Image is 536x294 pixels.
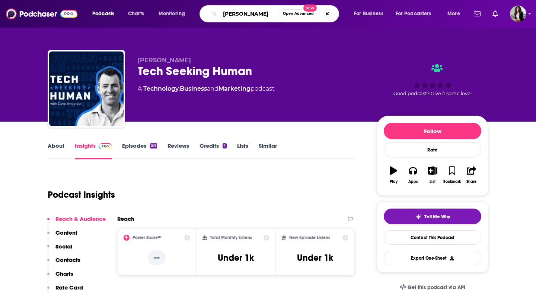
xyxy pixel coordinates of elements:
div: Search podcasts, credits, & more... [207,5,346,22]
span: More [447,9,460,19]
button: open menu [391,8,442,20]
img: User Profile [510,6,526,22]
button: List [423,162,442,188]
span: Open Advanced [283,12,314,16]
button: open menu [153,8,195,20]
div: 50 [150,143,157,148]
h3: Under 1k [297,252,333,263]
div: Share [466,179,476,184]
div: List [430,179,435,184]
span: and [207,85,218,92]
button: Charts [47,270,73,284]
p: Content [55,229,77,236]
span: Podcasts [92,9,114,19]
button: Export One-Sheet [384,251,481,265]
h2: New Episode Listens [289,235,330,240]
a: Show notifications dropdown [489,7,501,20]
h2: Power Score™ [133,235,162,240]
a: Credits1 [200,142,226,159]
p: Charts [55,270,73,277]
img: Podchaser Pro [99,143,112,149]
img: Tech Seeking Human [49,51,124,126]
button: Content [47,229,77,243]
a: Lists [237,142,248,159]
p: Reach & Audience [55,215,106,222]
button: Reach & Audience [47,215,106,229]
a: About [48,142,64,159]
div: Rate [384,142,481,157]
div: Bookmark [443,179,461,184]
button: Apps [403,162,422,188]
button: Show profile menu [510,6,526,22]
span: , [179,85,180,92]
button: Follow [384,123,481,139]
a: InsightsPodchaser Pro [75,142,112,159]
button: open menu [87,8,124,20]
a: Technology [143,85,179,92]
span: Get this podcast via API [408,284,465,291]
div: 1 [223,143,226,148]
button: Contacts [47,256,80,270]
p: Rate Card [55,284,83,291]
a: Marketing [218,85,251,92]
div: Good podcast? Give it some love! [377,57,488,103]
a: Business [180,85,207,92]
h2: Reach [117,215,134,222]
a: Episodes50 [122,142,157,159]
h1: Podcast Insights [48,189,115,200]
span: For Podcasters [396,9,431,19]
span: New [303,4,317,12]
h3: Under 1k [218,252,254,263]
button: Play [384,162,403,188]
span: Tell Me Why [424,214,450,220]
img: Podchaser - Follow, Share and Rate Podcasts [6,7,77,21]
span: Charts [128,9,144,19]
img: tell me why sparkle [415,214,421,220]
a: Show notifications dropdown [471,7,484,20]
button: Share [462,162,481,188]
button: open menu [442,8,469,20]
button: Social [47,243,72,257]
a: Similar [259,142,277,159]
button: tell me why sparkleTell Me Why [384,209,481,224]
span: [PERSON_NAME] [138,57,191,64]
span: Good podcast? Give it some love! [393,91,472,96]
p: Social [55,243,72,250]
input: Search podcasts, credits, & more... [220,8,280,20]
div: A podcast [138,84,274,93]
span: For Business [354,9,383,19]
div: Play [390,179,398,184]
button: open menu [349,8,393,20]
button: Bookmark [442,162,462,188]
a: Charts [123,8,149,20]
p: Contacts [55,256,80,263]
span: Logged in as ElizabethCole [510,6,526,22]
button: Open AdvancedNew [280,9,317,18]
p: -- [148,250,166,265]
span: Monitoring [159,9,185,19]
div: Apps [408,179,418,184]
a: Reviews [167,142,189,159]
h2: Total Monthly Listens [210,235,252,240]
a: Contact This Podcast [384,230,481,245]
